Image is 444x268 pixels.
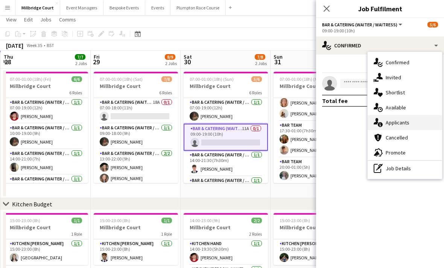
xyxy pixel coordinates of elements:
app-card-role: Bar & Catering (Waiter / waitress)1/114:00-21:30 (7h30m)[PERSON_NAME] [184,151,268,176]
app-card-role: Kitchen [PERSON_NAME]1/115:00-23:00 (8h)[GEOGRAPHIC_DATA] [4,239,88,265]
span: 1 Role [71,231,82,237]
app-card-role: Bar Team2/217:30-01:00 (7h30m)[PERSON_NAME][PERSON_NAME] [274,121,358,157]
span: 07:00-01:00 (18h) (Sat) [100,76,143,82]
span: 31 [272,58,283,66]
h3: Millbridge Court [184,83,268,89]
div: Kitchen Budget [12,200,52,208]
span: 7/8 [161,76,172,82]
a: Comms [56,15,79,24]
button: Plumpton Race Course [170,0,226,15]
app-card-role: Bar & Catering (Waiter / waitress)1/1 [184,176,268,202]
span: 7/7 [75,54,85,60]
app-card-role: Kitchen [PERSON_NAME]1/115:00-23:00 (8h)[PERSON_NAME] [94,239,178,265]
span: 29 [93,58,100,66]
span: 2 Roles [249,231,262,237]
a: View [3,15,20,24]
div: Applicants [368,115,442,130]
span: Comms [59,16,76,23]
div: Cancelled [368,130,442,145]
span: Week 35 [25,42,44,48]
app-card-role: Bar & Catering (Waiter / waitress)1/109:00-18:00 (9h)[PERSON_NAME] [94,124,178,149]
span: 15:00-23:00 (8h) [10,218,40,223]
span: 1/1 [71,218,82,223]
div: 2 Jobs [75,61,87,66]
h3: Millbridge Court [274,224,358,231]
span: 5/6 [427,22,438,27]
span: 5/6 [251,76,262,82]
app-job-card: 07:00-01:00 (18h) (Sun)5/6Millbridge Court6 RolesBar & Catering (Waiter / waitress)1/107:00-19:00... [184,72,268,183]
app-card-role: Bar & Catering (Waiter / waitress)2/213:00-22:00 (9h)[PERSON_NAME][PERSON_NAME] [94,149,178,186]
app-card-role: Bar & Catering (Waiter / waitress)1/107:00-19:00 (12h)[PERSON_NAME] [4,98,88,124]
app-card-role: Kitchen Hand1/114:00-19:30 (5h30m)[PERSON_NAME] [184,239,268,265]
div: Total fee [322,97,348,104]
app-card-role: Bar Team1/120:00-01:00 (5h)[PERSON_NAME] [274,157,358,183]
span: Thu [4,53,13,60]
div: Available [368,100,442,115]
div: 2 Jobs [165,61,177,66]
span: Fri [94,53,100,60]
span: View [6,16,17,23]
h3: Millbridge Court [94,224,178,231]
span: 6/6 [71,76,82,82]
h3: Millbridge Court [4,83,88,89]
app-card-role: Bar & Catering (Waiter / waitress)18A0/107:00-18:00 (11h) [94,98,178,124]
span: 07:00-01:00 (18h) (Mon) [280,76,324,82]
div: Confirmed [368,55,442,70]
app-job-card: 15:00-23:00 (8h)1/1Millbridge Court1 RoleKitchen [PERSON_NAME]1/115:00-23:00 (8h)[PERSON_NAME] [94,213,178,265]
div: Promote [368,145,442,160]
span: 6 Roles [69,90,82,95]
span: 2/2 [251,218,262,223]
span: 07:00-01:00 (18h) (Sun) [190,76,234,82]
app-card-role: Bar & Catering (Waiter / waitress)1/114:00-22:00 (8h) [4,175,88,200]
span: Edit [24,16,33,23]
app-card-role: Kitchen [PERSON_NAME]1/115:00-23:00 (8h)[PERSON_NAME] [274,239,358,265]
h3: Job Fulfilment [316,4,444,14]
div: Confirmed [316,36,444,55]
app-card-role: Bar & Catering (Waiter / waitress)1/110:00-19:00 (9h)[PERSON_NAME] [4,124,88,149]
h3: Millbridge Court [4,224,88,231]
span: 1/1 [161,218,172,223]
app-job-card: 07:00-01:00 (18h) (Mon)13/13Millbridge Court7 Roles17:30-23:30 (6h)[PERSON_NAME][PERSON_NAME][PER... [274,72,358,183]
span: 8/9 [165,54,175,60]
div: Invited [368,70,442,85]
app-job-card: 15:00-23:00 (8h)1/1Millbridge Court1 RoleKitchen [PERSON_NAME]1/115:00-23:00 (8h)[PERSON_NAME] [274,213,358,265]
a: Jobs [37,15,55,24]
app-card-role: Bar & Catering (Waiter / waitress)1/114:00-21:00 (7h)[PERSON_NAME] [4,149,88,175]
button: Millbridge Court [15,0,60,15]
a: Edit [21,15,36,24]
app-job-card: 07:00-01:00 (18h) (Sat)7/8Millbridge Court6 RolesBar & Catering (Waiter / waitress)18A0/107:00-18... [94,72,178,183]
app-job-card: 07:00-01:00 (18h) (Fri)6/6Millbridge Court6 RolesBar & Catering (Waiter / waitress)1/107:00-19:00... [4,72,88,183]
div: 2 Jobs [255,61,267,66]
span: 07:00-01:00 (18h) (Fri) [10,76,51,82]
span: Sat [184,53,192,60]
span: 30 [182,58,192,66]
span: 1 Role [161,231,172,237]
div: [DATE] [6,42,23,49]
button: Bespoke Events [103,0,145,15]
app-card-role: Bar & Catering (Waiter / waitress)1/107:00-19:00 (12h)[PERSON_NAME] [184,98,268,124]
span: Jobs [40,16,52,23]
h3: Millbridge Court [184,224,268,231]
span: 28 [3,58,13,66]
span: 6 Roles [159,90,172,95]
h3: Millbridge Court [94,83,178,89]
app-job-card: 15:00-23:00 (8h)1/1Millbridge Court1 RoleKitchen [PERSON_NAME]1/115:00-23:00 (8h)[GEOGRAPHIC_DATA] [4,213,88,265]
div: BST [47,42,54,48]
h3: Millbridge Court [274,83,358,89]
span: 15:00-23:00 (8h) [100,218,130,223]
span: 15:00-23:00 (8h) [280,218,310,223]
span: 6 Roles [249,90,262,95]
span: Bar & Catering (Waiter / waitress) [322,22,397,27]
div: Job Details [368,161,442,176]
span: 14:00-23:00 (9h) [190,218,220,223]
div: 09:00-19:00 (10h) [322,28,438,33]
app-card-role: Bar & Catering (Waiter / waitress)11A0/109:00-19:00 (10h) [184,124,268,151]
button: Event Managers [60,0,103,15]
